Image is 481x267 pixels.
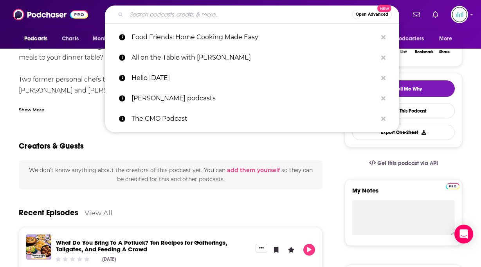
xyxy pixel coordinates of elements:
[19,31,58,46] button: open menu
[377,160,438,167] span: Get this podcast via API
[87,31,131,46] button: open menu
[381,31,435,46] button: open menu
[105,5,399,24] div: Search podcasts, credits, & more...
[105,88,399,109] a: [PERSON_NAME] podcasts
[270,244,282,256] button: Bookmark Episode
[132,27,377,47] p: Food Friends: Home Cooking Made Easy
[55,256,90,262] div: Community Rating: 0 out of 5
[102,256,116,262] div: [DATE]
[352,125,455,140] button: Export One-Sheet
[356,13,388,16] span: Open Advanced
[93,33,121,44] span: Monitoring
[132,109,377,129] p: The CMO Podcast
[415,50,433,54] div: Bookmark
[352,103,455,118] a: Contact This Podcast
[105,109,399,129] a: The CMO Podcast
[352,10,392,19] button: Open AdvancedNew
[62,33,79,44] span: Charts
[429,8,441,21] a: Show notifications dropdown
[352,187,455,200] label: My Notes
[386,33,424,44] span: For Podcasters
[19,208,78,218] a: Recent Episodes
[454,225,473,243] div: Open Intercom Messenger
[446,182,459,189] a: Pro website
[377,5,391,12] span: New
[29,167,313,182] span: We don't know anything about the creators of this podcast yet . You can so they can be credited f...
[26,234,51,260] img: What Do You Bring To A Potluck? Ten Recipes for Gatherings, Tailgates, And Feeding A Crowd
[285,244,297,256] button: Leave a Rating
[303,244,315,256] button: Play
[227,167,280,173] button: add them yourself
[400,50,407,54] div: List
[395,86,422,92] span: Tell Me Why
[56,239,227,253] a: What Do You Bring To A Potluck? Ten Recipes for Gatherings, Tailgates, And Feeding A Crowd
[439,33,452,44] span: More
[451,6,468,23] button: Show profile menu
[363,154,444,173] a: Get this podcast via API
[451,6,468,23] span: Logged in as podglomerate
[439,50,450,54] div: Share
[105,68,399,88] a: Hello [DATE]
[85,209,112,217] a: View All
[434,31,462,46] button: open menu
[105,27,399,47] a: Food Friends: Home Cooking Made Easy
[105,47,399,68] a: All on the Table with [PERSON_NAME]
[451,6,468,23] img: User Profile
[352,80,455,97] button: tell me why sparkleTell Me Why
[256,244,267,252] button: Show More Button
[24,33,47,44] span: Podcasts
[132,68,377,88] p: Hello Monday
[57,31,83,46] a: Charts
[13,7,88,22] img: Podchaser - Follow, Share and Rate Podcasts
[132,47,377,68] p: All on the Table with Katie Lee Biegel
[132,88,377,109] p: TED podcasts
[19,141,84,151] h2: Creators & Guests
[446,183,459,189] img: Podchaser Pro
[126,8,352,21] input: Search podcasts, credits, & more...
[410,8,423,21] a: Show notifications dropdown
